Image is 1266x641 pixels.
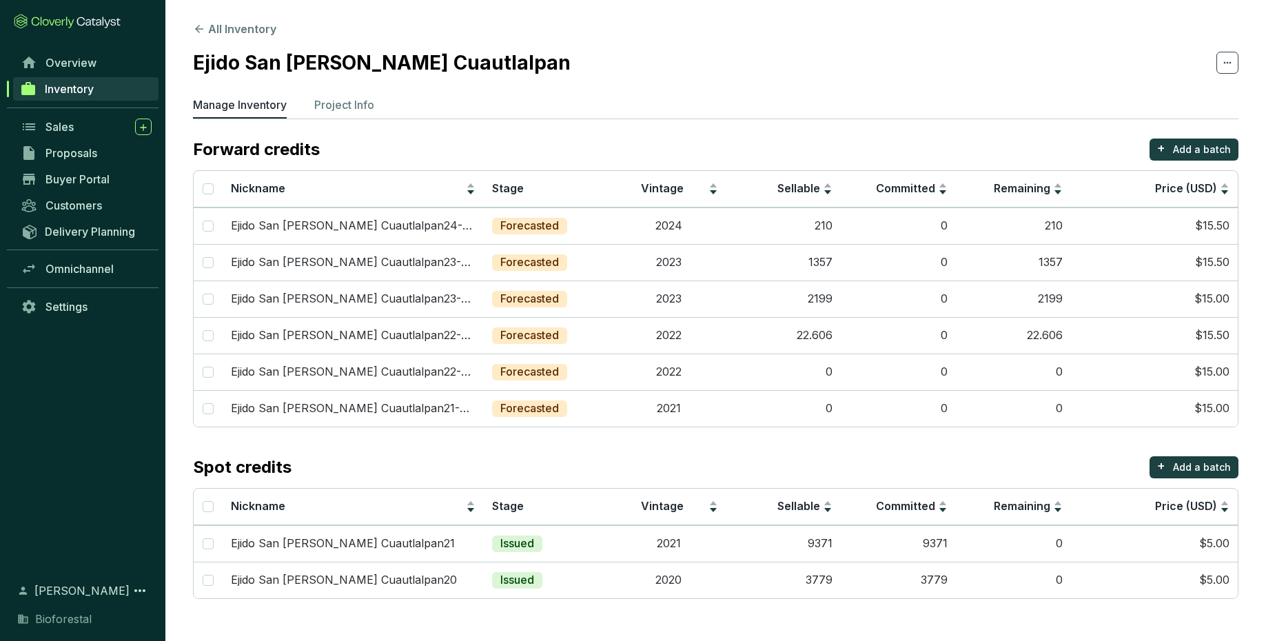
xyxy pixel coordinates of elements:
a: Inventory [13,77,159,101]
td: 2022 [611,317,726,354]
span: Settings [45,300,88,314]
span: Bioforestal [35,611,92,627]
p: Spot credits [193,456,292,478]
p: Add a batch [1173,460,1231,474]
td: $15.00 [1071,354,1238,390]
td: 1357 [726,244,841,281]
span: Overview [45,56,96,70]
td: 2023 [611,281,726,317]
td: 0 [841,281,956,317]
td: $5.00 [1071,562,1238,598]
p: Ejido San [PERSON_NAME] Cuautlalpan20 [231,573,457,588]
a: Omnichannel [14,257,159,281]
td: 3779 [726,562,841,598]
td: 0 [841,317,956,354]
p: Ejido San [PERSON_NAME] Cuautlalpan22-PR3 [231,365,476,380]
td: 3779 [841,562,956,598]
span: Stage [492,499,524,513]
span: [PERSON_NAME] [34,582,130,599]
p: Issued [500,536,534,551]
td: 0 [841,390,956,427]
span: Nickname [231,499,285,513]
a: Settings [14,295,159,318]
p: Forecasted [500,218,559,234]
th: Stage [484,489,611,525]
td: 0 [726,354,841,390]
span: Inventory [45,82,94,96]
td: 210 [726,207,841,244]
td: 2022 [611,354,726,390]
p: Ejido San [PERSON_NAME] Cuautlalpan21-PR3 [231,401,476,416]
span: Vintage [641,499,684,513]
span: Remaining [994,181,1050,195]
p: Ejido San [PERSON_NAME] Cuautlalpan23-PR4 [231,292,476,307]
p: Forward credits [193,139,320,161]
a: Buyer Portal [14,167,159,191]
td: 1357 [956,244,1071,281]
td: 0 [956,354,1071,390]
span: Sellable [777,499,820,513]
td: 2023 [611,244,726,281]
p: Project Info [314,96,374,113]
p: Forecasted [500,401,559,416]
p: Add a batch [1173,143,1231,156]
span: Vintage [641,181,684,195]
td: 9371 [841,525,956,562]
span: Nickname [231,181,285,195]
td: $15.50 [1071,207,1238,244]
td: $15.50 [1071,244,1238,281]
button: +Add a batch [1150,456,1238,478]
a: Delivery Planning [14,220,159,243]
td: 2024 [611,207,726,244]
td: 0 [956,525,1071,562]
p: Ejido San [PERSON_NAME] Cuautlalpan21 [231,536,455,551]
p: Forecasted [500,292,559,307]
td: 2199 [956,281,1071,317]
td: 22.606 [956,317,1071,354]
span: Price (USD) [1155,181,1217,195]
span: Buyer Portal [45,172,110,186]
td: $15.00 [1071,281,1238,317]
span: Stage [492,181,524,195]
td: 9371 [726,525,841,562]
span: Omnichannel [45,262,114,276]
p: + [1157,456,1165,476]
span: Proposals [45,146,97,160]
span: Committed [876,181,935,195]
a: Sales [14,115,159,139]
td: 0 [726,390,841,427]
a: Overview [14,51,159,74]
button: All Inventory [193,21,276,37]
p: Ejido San [PERSON_NAME] Cuautlalpan22-PR4 [231,328,476,343]
td: 22.606 [726,317,841,354]
td: $5.00 [1071,525,1238,562]
p: Issued [500,573,534,588]
td: 0 [841,207,956,244]
span: Price (USD) [1155,499,1217,513]
p: Ejido San [PERSON_NAME] Cuautlalpan24-PR5 [231,218,476,234]
span: Delivery Planning [45,225,135,238]
p: Forecasted [500,328,559,343]
button: +Add a batch [1150,139,1238,161]
span: Sellable [777,181,820,195]
td: 2020 [611,562,726,598]
span: Customers [45,199,102,212]
a: Proposals [14,141,159,165]
td: $15.00 [1071,390,1238,427]
span: Committed [876,499,935,513]
p: + [1157,139,1165,158]
td: 0 [956,562,1071,598]
td: 2021 [611,390,726,427]
td: 210 [956,207,1071,244]
td: 0 [841,354,956,390]
span: Remaining [994,499,1050,513]
th: Stage [484,171,611,207]
td: 0 [841,244,956,281]
span: Sales [45,120,74,134]
p: Manage Inventory [193,96,287,113]
td: 2199 [726,281,841,317]
h2: Ejido San [PERSON_NAME] Cuautlalpan [193,48,571,77]
p: Forecasted [500,255,559,270]
td: $15.50 [1071,317,1238,354]
td: 0 [956,390,1071,427]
